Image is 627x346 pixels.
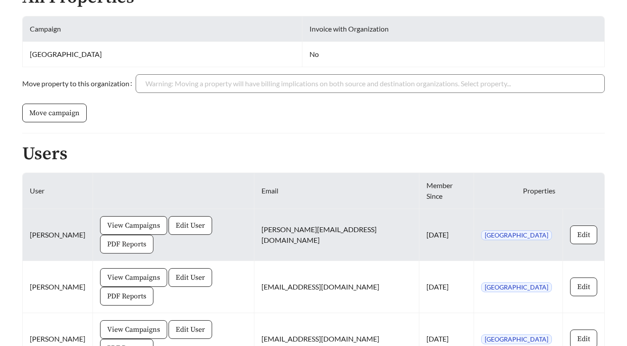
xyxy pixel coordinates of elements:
th: Email [254,173,419,209]
td: [PERSON_NAME] [23,209,93,261]
span: Edit [577,282,590,292]
span: [GEOGRAPHIC_DATA] [481,282,552,292]
button: View Campaigns [100,216,167,235]
span: Move campaign [29,108,80,118]
button: Edit User [169,216,212,235]
span: View Campaigns [107,324,160,335]
span: View Campaigns [107,272,160,283]
button: Edit User [169,320,212,339]
span: Edit [577,229,590,240]
th: Campaign [23,16,302,42]
span: [GEOGRAPHIC_DATA] [481,230,552,240]
td: [DATE] [419,209,474,261]
a: View Campaigns [100,221,167,229]
td: [PERSON_NAME][EMAIL_ADDRESS][DOMAIN_NAME] [254,209,419,261]
td: [PERSON_NAME] [23,261,93,313]
span: Edit User [176,324,205,335]
span: PDF Reports [107,239,146,249]
span: Edit [577,334,590,344]
button: Edit User [169,268,212,287]
button: View Campaigns [100,268,167,287]
a: View Campaigns [100,325,167,333]
a: Edit User [169,221,212,229]
h2: Users [22,144,605,164]
span: PDF Reports [107,291,146,302]
button: Edit [570,278,597,296]
th: Member Since [419,173,474,209]
button: Move campaign [22,104,87,122]
a: View Campaigns [100,273,167,281]
span: [GEOGRAPHIC_DATA] [481,334,552,344]
button: PDF Reports [100,235,153,253]
input: Move property to this organization [145,75,595,93]
label: Move property to this organization [22,74,136,93]
span: Edit User [176,220,205,231]
td: [DATE] [419,261,474,313]
th: User [23,173,93,209]
span: View Campaigns [107,220,160,231]
a: Edit User [169,325,212,333]
a: Edit User [169,273,212,281]
td: [GEOGRAPHIC_DATA] [23,42,302,67]
button: Edit [570,225,597,244]
td: No [302,42,605,67]
td: [EMAIL_ADDRESS][DOMAIN_NAME] [254,261,419,313]
th: Invoice with Organization [302,16,605,42]
th: Properties [474,173,605,209]
span: Edit User [176,272,205,283]
button: PDF Reports [100,287,153,306]
button: View Campaigns [100,320,167,339]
